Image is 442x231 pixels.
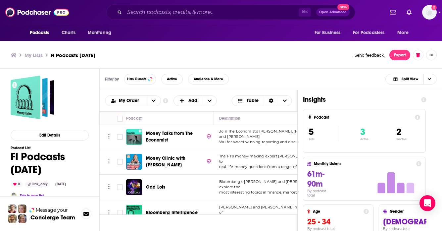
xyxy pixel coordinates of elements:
button: Show profile menu [422,5,437,20]
span: Split View [402,77,418,81]
h3: Podcast List [11,146,89,150]
span: Message your [36,207,68,213]
button: Choose View [232,95,292,106]
span: Bloomberg Intelligence [146,210,198,215]
span: Wu for award-winning reporting and discussion o [219,140,310,144]
span: More [397,28,409,37]
span: Open Advanced [319,11,347,14]
a: Odd Lots [146,184,165,191]
button: Edit Details [11,130,89,141]
img: User Profile [422,5,437,20]
button: Move [107,182,111,192]
span: Logged in as JDulin [422,5,437,20]
a: My Lists [25,52,43,58]
div: Open Intercom Messenger [419,195,435,211]
span: For Business [315,28,341,37]
a: Jack Dulin [11,193,17,199]
h3: Concierge Team [30,214,75,221]
span: 2 [396,126,401,138]
button: Has Guests [124,74,156,85]
img: Podchaser - Follow, Share and Rate Podcasts [5,6,69,19]
span: Join The Economist’s [PERSON_NAME], [PERSON_NAME] and [PERSON_NAME] [219,129,326,139]
span: Podcasts [30,28,49,37]
button: Choose View [385,74,437,85]
div: Podcast [126,114,142,122]
span: Bloomberg's [PERSON_NAME] and [PERSON_NAME] explore the [219,179,319,189]
span: For Podcasters [353,28,385,37]
span: 5 [309,126,314,138]
a: Show additional information [163,98,168,104]
img: Bloomberg Intelligence [126,205,142,221]
h4: Podcast [314,115,412,120]
a: Show notifications dropdown [404,7,414,18]
a: Bloomberg Intelligence [146,209,198,216]
h4: By podcast total [307,227,369,231]
span: Monitoring [88,28,111,37]
span: FI Podcasts November 2023 [11,76,54,119]
button: open menu [393,27,417,39]
span: most interesting topics in finance, markets and ec [219,190,312,195]
h1: Insights [303,95,416,104]
button: Export [389,50,410,60]
img: Money Clinic with Claer Barrett [126,154,142,170]
a: Money Talks from The Economist [126,129,142,145]
button: + Add [173,95,217,106]
p: Total [309,138,339,141]
a: Charts [57,27,80,39]
a: Odd Lots [126,179,142,195]
span: Has Guests [127,77,146,81]
img: Jules Profile [18,204,26,213]
div: Search podcasts, credits, & more... [106,5,355,20]
button: Show More Button [426,50,437,60]
img: Sydney Profile [8,204,17,213]
div: Sort Direction [264,96,278,106]
span: Active [167,77,177,81]
button: open menu [25,27,58,39]
div: [DATE] [53,182,69,187]
span: ⌘ K [299,8,311,17]
img: verified Badge [206,158,212,164]
img: Barbara Profile [18,214,26,223]
span: My Order [119,98,141,103]
button: Send feedback. [353,52,387,58]
span: [PERSON_NAME] and [PERSON_NAME] harness the power of [219,205,329,215]
input: Search podcasts, credits, & more... [124,7,299,18]
span: Add [188,98,197,103]
h4: By podcast total [307,189,334,198]
img: verified Badge [206,134,212,139]
a: Show notifications dropdown [387,7,399,18]
div: link_only [25,181,50,187]
span: Charts [62,28,76,37]
span: Toggle select row [117,134,123,140]
h1: FI Podcasts [DATE] [11,150,89,176]
p: Inactive [396,138,407,141]
span: real-life money questions from a range of millenni [219,164,313,169]
h4: Age [313,209,361,214]
button: open menu [349,27,394,39]
span: The FT’s money-making expert [PERSON_NAME] responds to [219,154,329,164]
svg: Add a profile image [431,5,437,10]
button: Move [107,157,111,167]
span: New [337,4,349,10]
div: 0 [11,181,23,187]
a: This is your list [20,194,44,198]
span: Money Talks from The Economist [146,131,193,143]
button: open menu [147,96,161,106]
button: Open AdvancedNew [316,8,350,16]
a: Money Clinic with [PERSON_NAME] [146,155,212,168]
img: Jon Profile [8,214,17,223]
span: Audience & More [194,77,223,81]
button: open menu [105,98,147,103]
span: 61m-90m [307,169,324,189]
button: Move [107,132,111,142]
span: Toggle select row [117,184,123,190]
button: Move [107,208,111,218]
p: Active [360,138,368,141]
button: Audience & More [188,74,229,85]
button: open menu [310,27,349,39]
